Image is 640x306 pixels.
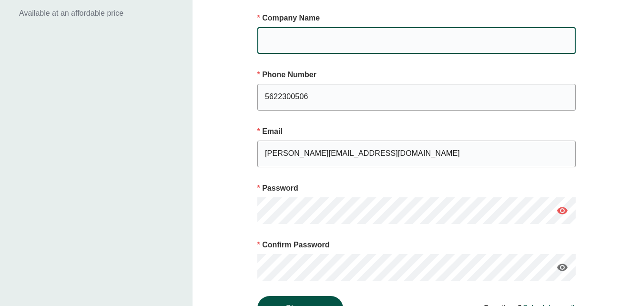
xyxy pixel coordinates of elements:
p: Password [257,183,576,194]
i: visibility [557,262,568,273]
p: Email [257,126,576,137]
i: visibility [557,205,568,216]
p: Confirm Password [257,239,576,251]
p: Available at an affordable price [19,8,173,19]
p: Phone Number [257,69,576,81]
p: Company Name [257,12,576,24]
